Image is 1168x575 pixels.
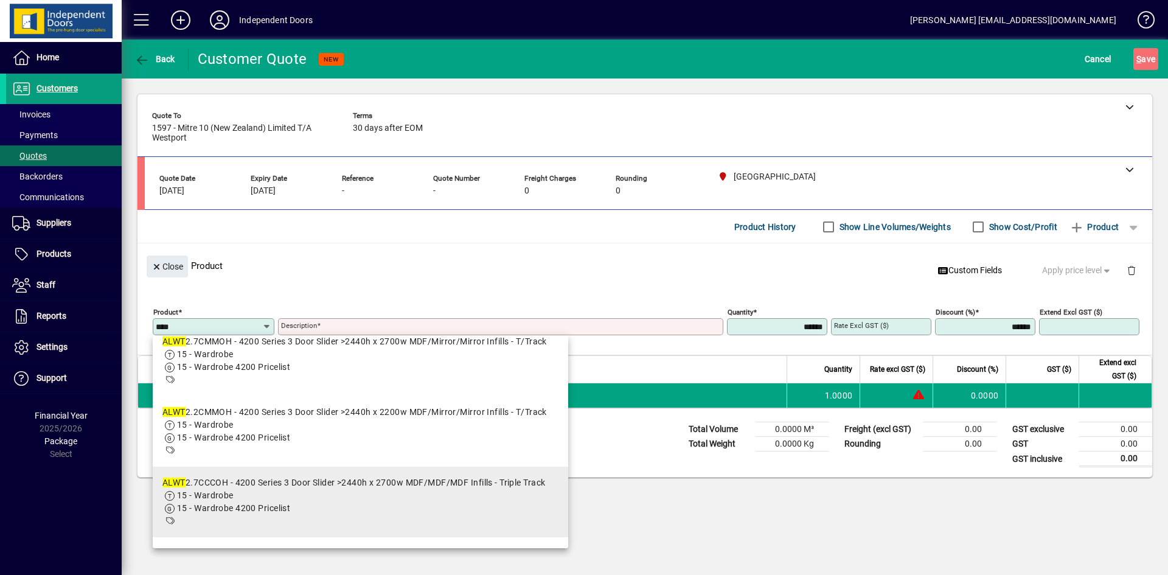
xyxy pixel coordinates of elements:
span: Products [36,249,71,259]
span: Custom Fields [937,264,1002,277]
button: Add [161,9,200,31]
div: 1.8CCCSTD - 4200 Series 3 Door Slider >2030h x 1800w MDF/MDF/MDF Infills - Triple Track [162,547,549,560]
td: Total Weight [683,437,756,451]
a: Suppliers [6,208,122,239]
td: GST [1006,437,1079,451]
a: Settings [6,332,122,363]
button: Cancel [1082,48,1114,70]
span: Extend excl GST ($) [1086,356,1136,383]
mat-label: Product [153,308,178,316]
mat-option: ALWT2.7CMMOH - 4200 Series 3 Door Slider >2440h x 2700w MDF/Mirror/Mirror Infills - T/Track [153,326,568,396]
td: Total Volume [683,422,756,437]
em: ALWT [162,478,186,487]
div: 2.2CMMOH - 4200 Series 3 Door Slider >2440h x 2200w MDF/Mirror/Mirror Infills - T/Track [162,406,547,419]
span: Product History [734,217,796,237]
span: Cancel [1085,49,1111,69]
a: Invoices [6,104,122,125]
mat-label: Rate excl GST ($) [834,321,889,330]
span: [DATE] [251,186,276,196]
span: 15 - Wardrobe [177,490,234,500]
a: Communications [6,187,122,207]
span: Apply price level [1042,264,1113,277]
a: Support [6,363,122,394]
td: 0.00 [1079,451,1152,467]
span: 0 [524,186,529,196]
mat-label: Discount (%) [936,308,975,316]
a: Payments [6,125,122,145]
span: [DATE] [159,186,184,196]
a: Quotes [6,145,122,166]
button: Close [147,256,188,277]
label: Show Cost/Profit [987,221,1057,233]
span: Customers [36,83,78,93]
div: 2.7CMMOH - 4200 Series 3 Door Slider >2440h x 2700w MDF/Mirror/Mirror Infills - T/Track [162,335,547,348]
span: Communications [12,192,84,202]
span: 1597 - Mitre 10 (New Zealand) Limited T/A Westport [152,124,335,143]
span: S [1136,54,1141,64]
span: 0 [616,186,620,196]
span: 30 days after EOM [353,124,423,133]
button: Profile [200,9,239,31]
span: ave [1136,49,1155,69]
td: 0.0000 M³ [756,422,829,437]
em: ALWT [162,407,186,417]
span: Quotes [12,151,47,161]
span: Financial Year [35,411,88,420]
button: Apply price level [1037,260,1118,282]
span: Settings [36,342,68,352]
a: Knowledge Base [1128,2,1153,42]
button: Save [1133,48,1158,70]
mat-option: ALWT2.2CMMOH - 4200 Series 3 Door Slider >2440h x 2200w MDF/Mirror/Mirror Infills - T/Track [153,396,568,467]
span: Home [36,52,59,62]
td: 0.00 [923,422,996,437]
a: Products [6,239,122,270]
td: GST inclusive [1006,451,1079,467]
td: Freight (excl GST) [838,422,923,437]
td: GST exclusive [1006,422,1079,437]
span: Support [36,373,67,383]
span: Discount (%) [957,363,998,376]
a: Home [6,43,122,73]
span: - [342,186,344,196]
td: 0.00 [923,437,996,451]
span: Rate excl GST ($) [870,363,925,376]
span: NEW [324,55,339,63]
span: Back [134,54,175,64]
span: Invoices [12,110,50,119]
span: 15 - Wardrobe 4200 Pricelist [177,433,290,442]
button: Back [131,48,178,70]
td: 0.00 [1079,422,1152,437]
td: 0.0000 [933,383,1006,408]
span: Package [44,436,77,446]
span: 1.0000 [825,389,853,402]
a: Staff [6,270,122,301]
a: Reports [6,301,122,332]
span: 15 - Wardrobe 4200 Pricelist [177,503,290,513]
button: Delete [1117,256,1146,285]
td: Rounding [838,437,923,451]
span: Close [151,257,183,277]
div: 2.7CCCOH - 4200 Series 3 Door Slider >2440h x 2700w MDF/MDF/MDF Infills - Triple Track [162,476,545,489]
app-page-header-button: Close [144,260,191,271]
mat-option: ALWT2.7CCCOH - 4200 Series 3 Door Slider >2440h x 2700w MDF/MDF/MDF Infills - Triple Track [153,467,568,537]
div: Product [137,243,1152,288]
em: ALWT [162,336,186,346]
span: Suppliers [36,218,71,228]
span: - [433,186,436,196]
label: Show Line Volumes/Weights [837,221,951,233]
span: GST ($) [1047,363,1071,376]
span: 15 - Wardrobe [177,349,234,359]
span: Reports [36,311,66,321]
span: Quantity [824,363,852,376]
mat-label: Description [281,321,317,330]
button: Custom Fields [933,260,1007,282]
span: 15 - Wardrobe 4200 Pricelist [177,362,290,372]
td: 0.00 [1079,437,1152,451]
div: [PERSON_NAME] [EMAIL_ADDRESS][DOMAIN_NAME] [910,10,1116,30]
div: Independent Doors [239,10,313,30]
button: Product History [729,216,801,238]
app-page-header-button: Delete [1117,265,1146,276]
app-page-header-button: Back [122,48,189,70]
span: Payments [12,130,58,140]
span: 15 - Wardrobe [177,420,234,430]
